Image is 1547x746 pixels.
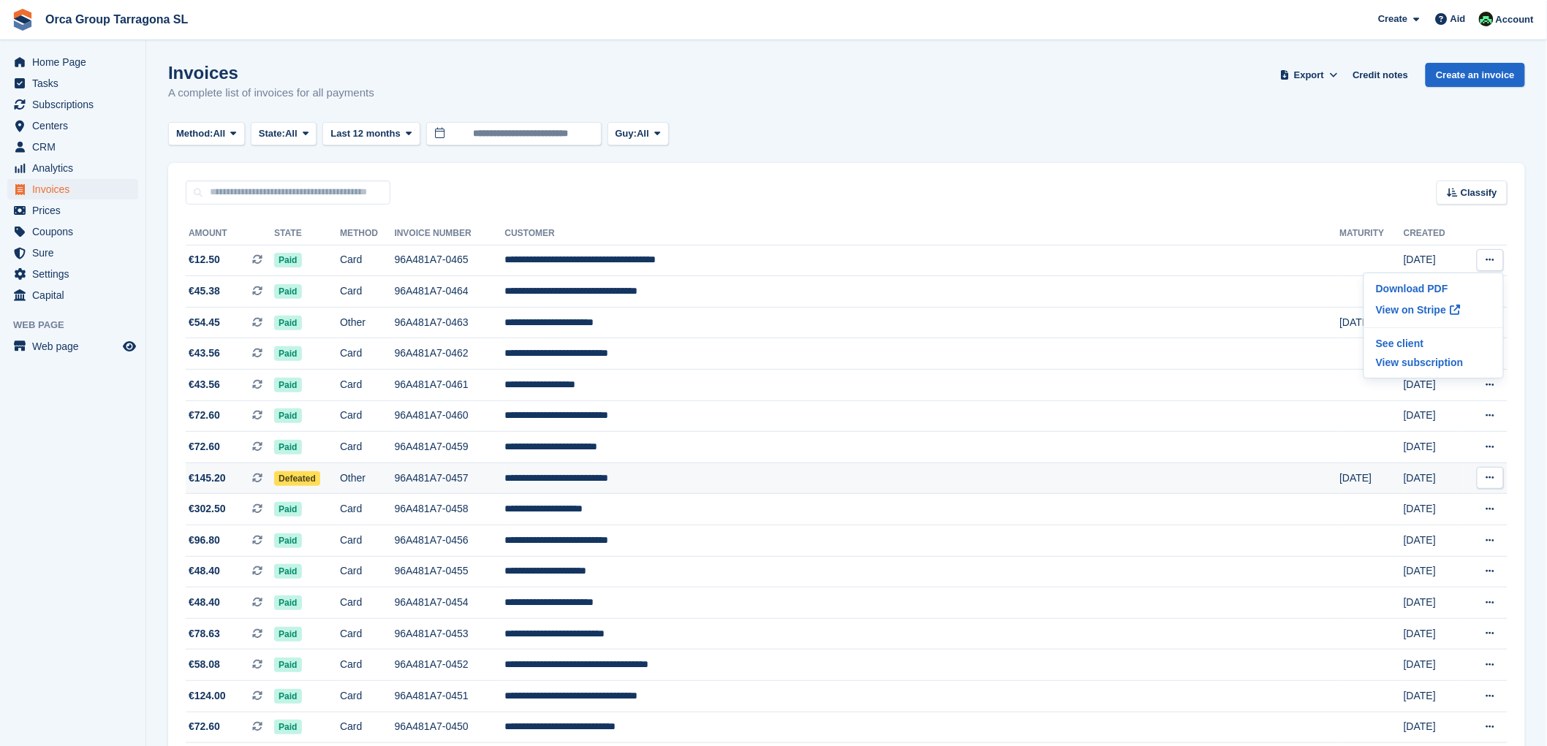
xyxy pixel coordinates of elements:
[1404,658,1436,670] font: [DATE]
[340,441,362,452] font: Card
[1376,338,1423,349] font: See client
[340,285,362,297] font: Card
[32,268,69,280] font: Settings
[395,254,469,265] font: 96A481A7-0465
[1376,283,1448,294] font: Download PDF
[340,254,362,265] font: Card
[189,628,220,639] font: €78.63
[7,221,138,242] a: menu
[7,94,138,115] a: menu
[189,534,220,546] font: €96.80
[340,503,362,514] font: Card
[395,378,469,390] font: 96A481A7-0461
[1370,353,1497,372] a: View subscription
[279,504,297,514] font: Paid
[340,472,366,484] font: Other
[340,534,362,546] font: Card
[1450,13,1466,24] font: Aid
[1404,565,1436,576] font: [DATE]
[1404,472,1436,484] font: [DATE]
[279,691,297,701] font: Paid
[279,411,297,421] font: Paid
[1370,279,1497,298] a: Download PDF
[1479,12,1494,26] img: Tania
[7,52,138,72] a: menu
[1404,228,1445,238] font: Created
[340,596,362,608] font: Card
[1404,596,1436,608] font: [DATE]
[330,128,400,139] font: Last 12 months
[1378,13,1407,24] font: Create
[395,472,469,484] font: 96A481A7-0457
[1370,334,1497,353] a: See client
[1340,316,1372,328] font: [DATE]
[395,534,469,546] font: 96A481A7-0456
[189,565,220,576] font: €48.40
[189,254,220,265] font: €12.50
[340,658,362,670] font: Card
[1404,690,1436,701] font: [DATE]
[616,128,638,139] font: Guy:
[7,285,138,305] a: menu
[259,128,285,139] font: State:
[1404,409,1436,421] font: [DATE]
[608,122,669,146] button: Guy: All
[189,347,220,359] font: €43.56
[1461,187,1497,198] font: Classify
[7,336,138,357] a: menu
[176,128,213,139] font: Method:
[189,690,226,701] font: €124.00
[395,596,469,608] font: 96A481A7-0454
[1404,534,1436,546] font: [DATE]
[32,162,73,174] font: Analytics
[1340,472,1372,484] font: [DATE]
[32,247,54,259] font: Sure
[1353,69,1409,80] font: Credit notes
[279,660,297,670] font: Paid
[32,289,64,301] font: Capital
[7,179,138,199] a: menu
[32,340,79,352] font: Web page
[340,690,362,701] font: Card
[189,228,227,238] font: Amount
[7,73,138,94] a: menu
[395,285,469,297] font: 96A481A7-0464
[32,141,56,153] font: CRM
[395,503,469,514] font: 96A481A7-0458
[189,285,220,297] font: €45.38
[340,565,362,576] font: Card
[32,205,61,216] font: Prices
[251,122,317,146] button: State: All
[32,99,94,110] font: Subscriptions
[32,183,69,195] font: Invoices
[274,228,302,238] font: State
[1340,228,1385,238] font: Maturity
[395,409,469,421] font: 96A481A7-0460
[1426,63,1525,87] a: Create an invoice
[7,137,138,157] a: menu
[395,628,469,639] font: 96A481A7-0453
[32,226,73,237] font: Coupons
[395,441,469,452] font: 96A481A7-0459
[13,319,64,330] font: Web page
[395,347,469,359] font: 96A481A7-0462
[279,349,297,359] font: Paid
[1376,357,1464,368] font: View subscription
[322,122,420,146] button: Last 12 months
[7,264,138,284] a: menu
[340,347,362,359] font: Card
[7,243,138,263] a: menu
[189,409,220,421] font: €72.60
[1496,14,1534,25] font: Account
[32,120,68,132] font: Centers
[637,128,649,139] font: All
[121,338,138,355] a: Store Preview
[1347,63,1415,87] a: Credit notes
[279,442,297,452] font: Paid
[279,473,316,484] font: Defeated
[340,378,362,390] font: Card
[395,690,469,701] font: 96A481A7-0451
[1294,69,1324,80] font: Export
[1404,441,1436,452] font: [DATE]
[189,441,220,452] font: €72.60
